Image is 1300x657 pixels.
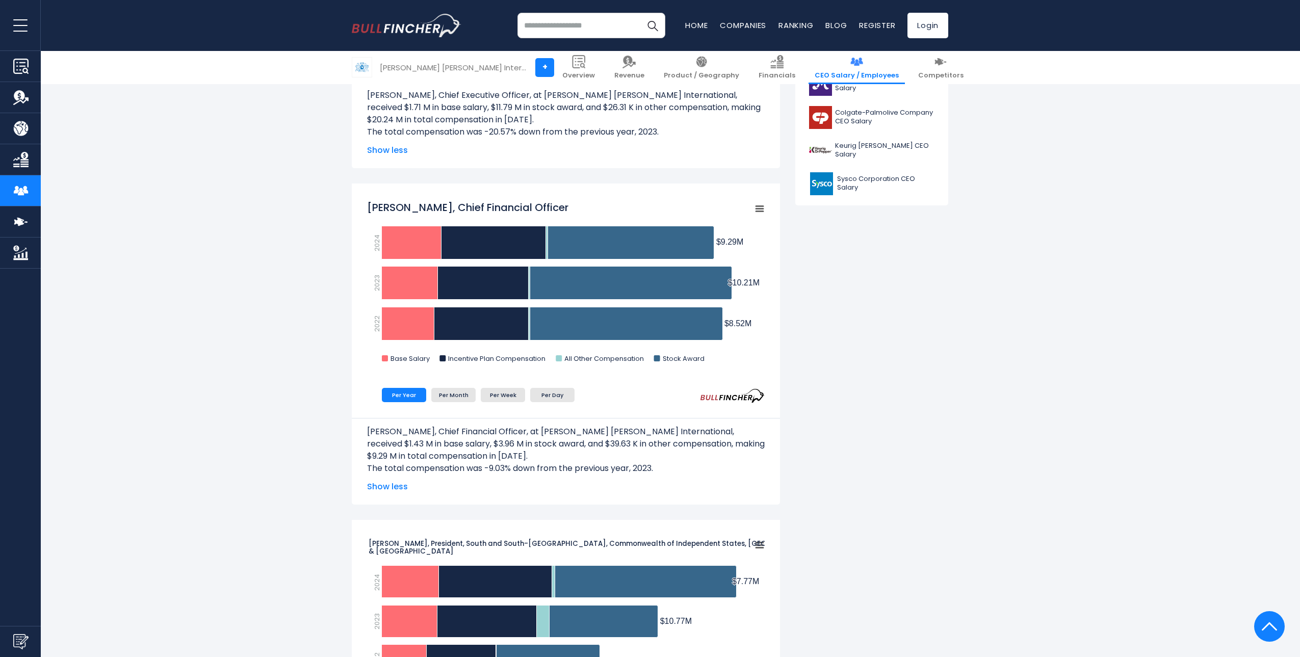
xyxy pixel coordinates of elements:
text: 2023 [372,613,382,629]
span: Show less [367,481,765,493]
text: Base Salary [391,354,430,363]
a: + [535,58,554,77]
a: Keurig [PERSON_NAME] CEO Salary [803,137,941,165]
span: Revenue [614,71,644,80]
img: SYY logo [809,172,834,195]
p: The total compensation was -9.03% down from the previous year, 2023. [367,462,765,475]
div: [PERSON_NAME] [PERSON_NAME] International [380,62,528,73]
text: 2022 [372,316,382,332]
li: Per Month [431,388,476,402]
span: Show less [367,144,765,156]
img: KDP logo [809,139,832,162]
a: Colgate-Palmolive Company CEO Salary [803,103,941,132]
button: Search [640,13,665,38]
span: Financials [759,71,795,80]
p: [PERSON_NAME], Chief Executive Officer, at [PERSON_NAME] [PERSON_NAME] International, received $1... [367,89,765,126]
span: Keurig [PERSON_NAME] CEO Salary [835,142,934,159]
svg: Emmanuel Babeau, Chief Financial Officer [367,195,765,374]
tspan: [PERSON_NAME], President, South and South-[GEOGRAPHIC_DATA], Commonwealth of Independent States, ... [369,538,826,556]
text: 2024 [372,234,382,251]
p: The total compensation was -20.57% down from the previous year, 2023. [367,126,765,138]
span: Overview [562,71,595,80]
li: Per Day [530,388,575,402]
tspan: $7.77M [732,577,759,586]
text: All Other Compensation [564,354,644,363]
span: Competitors [918,71,964,80]
span: Colgate-Palmolive Company CEO Salary [835,109,934,126]
a: Blog [825,20,847,31]
text: Incentive Plan Compensation [448,354,545,363]
li: Per Year [382,388,426,402]
a: Product / Geography [658,51,745,84]
p: [PERSON_NAME], Chief Financial Officer, at [PERSON_NAME] [PERSON_NAME] International, received $1... [367,426,765,462]
a: Go to homepage [352,14,461,37]
text: 2023 [372,275,382,291]
tspan: $9.29M [716,238,743,246]
tspan: $8.52M [724,319,751,328]
a: Login [907,13,948,38]
img: MDLZ logo [809,73,832,96]
span: Sysco Corporation CEO Salary [837,175,934,192]
span: Mondelez International CEO Salary [835,75,934,93]
a: Overview [556,51,601,84]
text: 2024 [372,574,382,591]
tspan: [PERSON_NAME], Chief Financial Officer [367,200,568,215]
a: Register [859,20,895,31]
text: Stock Award [663,354,705,363]
a: Ranking [778,20,813,31]
img: PM logo [352,58,372,77]
tspan: $10.77M [660,617,692,625]
a: CEO Salary / Employees [809,51,905,84]
li: Per Week [481,388,525,402]
img: CL logo [809,106,832,129]
a: Competitors [912,51,970,84]
img: bullfincher logo [352,14,461,37]
a: Mondelez International CEO Salary [803,70,941,98]
a: Financials [752,51,801,84]
tspan: $10.21M [728,278,760,287]
a: Companies [720,20,766,31]
span: CEO Salary / Employees [815,71,899,80]
a: Revenue [608,51,651,84]
span: Product / Geography [664,71,739,80]
a: Home [685,20,708,31]
a: Sysco Corporation CEO Salary [803,170,941,198]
